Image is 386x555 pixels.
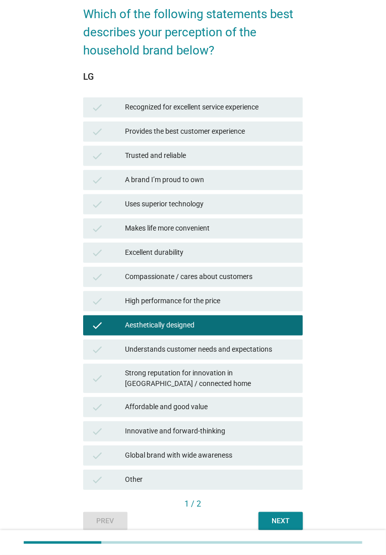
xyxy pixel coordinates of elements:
[259,512,303,530] button: Next
[267,516,295,526] div: Next
[91,401,103,413] i: check
[91,150,103,162] i: check
[125,295,295,307] div: High performance for the price
[125,368,295,389] div: Strong reputation for innovation in [GEOGRAPHIC_DATA] / connected home
[91,368,103,389] i: check
[91,223,103,235] i: check
[125,271,295,283] div: Compassionate / cares about customers
[91,425,103,437] i: check
[125,319,295,331] div: Aesthetically designed
[125,474,295,486] div: Other
[83,498,303,510] div: 1 / 2
[125,126,295,138] div: Provides the best customer experience
[91,271,103,283] i: check
[125,223,295,235] div: Makes life more convenient
[91,174,103,186] i: check
[91,450,103,462] i: check
[125,174,295,186] div: A brand I’m proud to own
[91,319,103,331] i: check
[91,474,103,486] i: check
[125,450,295,462] div: Global brand with wide awareness
[125,150,295,162] div: Trusted and reliable
[91,101,103,114] i: check
[83,70,303,83] div: LG
[91,295,103,307] i: check
[91,344,103,356] i: check
[91,247,103,259] i: check
[125,101,295,114] div: Recognized for excellent service experience
[125,198,295,210] div: Uses superior technology
[125,401,295,413] div: Affordable and good value
[125,247,295,259] div: Excellent durability
[125,425,295,437] div: Innovative and forward-thinking
[91,198,103,210] i: check
[91,126,103,138] i: check
[125,344,295,356] div: Understands customer needs and expectations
